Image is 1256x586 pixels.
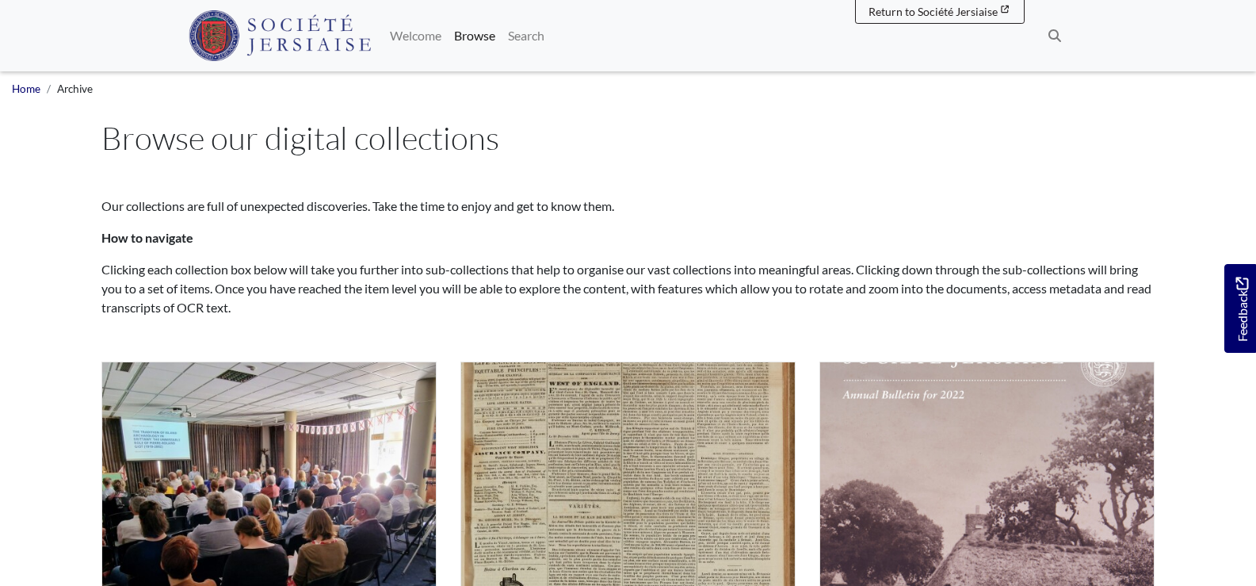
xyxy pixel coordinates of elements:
[384,20,448,52] a: Welcome
[101,119,1155,157] h1: Browse our digital collections
[869,5,998,18] span: Return to Société Jersiaise
[502,20,551,52] a: Search
[1232,277,1251,341] span: Feedback
[101,260,1155,317] p: Clicking each collection box below will take you further into sub-collections that help to organi...
[448,20,502,52] a: Browse
[101,197,1155,216] p: Our collections are full of unexpected discoveries. Take the time to enjoy and get to know them.
[1224,264,1256,353] a: Would you like to provide feedback?
[57,82,93,95] span: Archive
[189,10,372,61] img: Société Jersiaise
[12,82,40,95] a: Home
[101,230,193,245] strong: How to navigate
[189,6,372,65] a: Société Jersiaise logo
